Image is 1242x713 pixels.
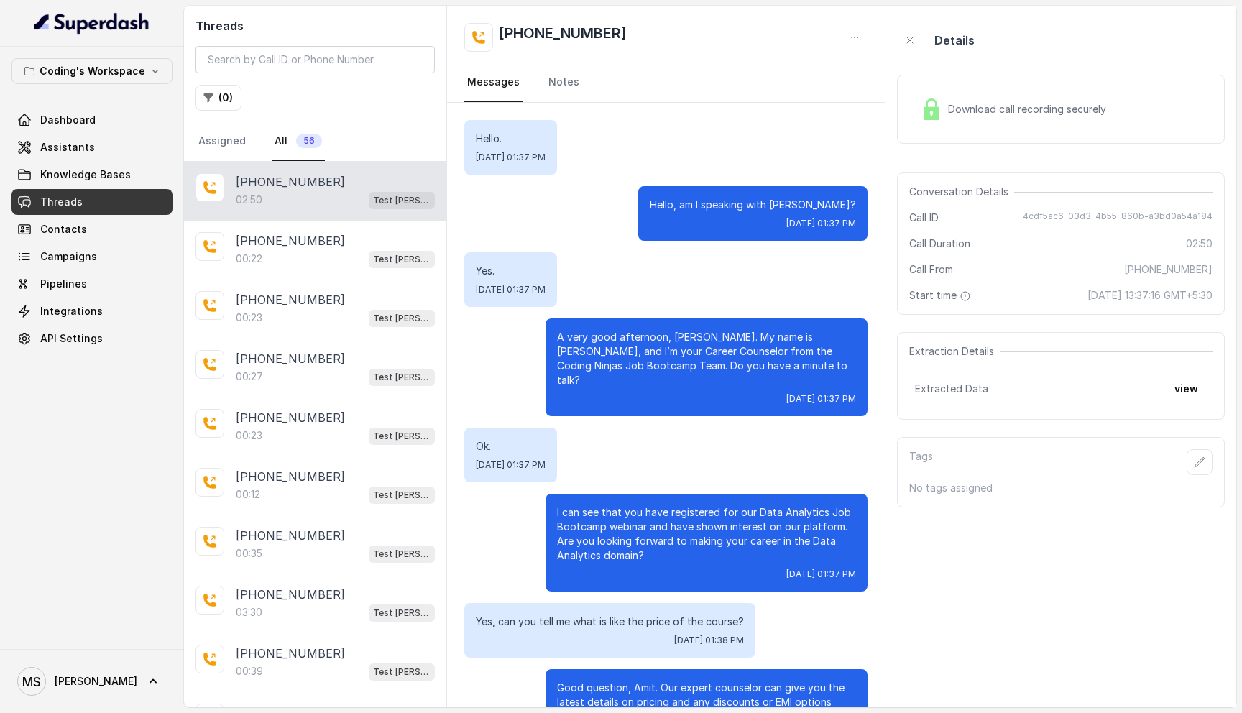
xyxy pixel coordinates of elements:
p: 00:12 [236,487,260,502]
input: Search by Call ID or Phone Number [195,46,435,73]
span: Knowledge Bases [40,167,131,182]
p: Yes, can you tell me what is like the price of the course? [476,615,744,629]
nav: Tabs [195,122,435,161]
span: Integrations [40,304,103,318]
p: 00:22 [236,252,262,266]
span: Dashboard [40,113,96,127]
a: Integrations [11,298,172,324]
p: Hello, am I speaking with [PERSON_NAME]? [650,198,856,212]
p: Coding's Workspace [40,63,145,80]
span: Extraction Details [909,344,1000,359]
nav: Tabs [464,63,868,102]
span: 56 [296,134,322,148]
h2: [PHONE_NUMBER] [499,23,627,52]
span: [DATE] 01:37 PM [786,218,856,229]
span: API Settings [40,331,103,346]
p: Test [PERSON_NAME] [373,488,431,502]
a: Messages [464,63,523,102]
span: Pipelines [40,277,87,291]
span: 02:50 [1186,236,1213,251]
p: Test [PERSON_NAME] [373,193,431,208]
button: Coding's Workspace [11,58,172,84]
p: [PHONE_NUMBER] [236,350,345,367]
span: Extracted Data [915,382,988,396]
span: Call ID [909,211,939,225]
a: Dashboard [11,107,172,133]
p: Test [PERSON_NAME] [373,606,431,620]
span: [DATE] 01:38 PM [674,635,744,646]
span: Contacts [40,222,87,236]
a: [PERSON_NAME] [11,661,172,701]
p: [PHONE_NUMBER] [236,409,345,426]
a: API Settings [11,326,172,351]
span: Conversation Details [909,185,1014,199]
span: 4cdf5ac6-03d3-4b55-860b-a3bd0a54a184 [1023,211,1213,225]
p: 00:23 [236,310,262,325]
p: 03:30 [236,605,262,620]
span: [DATE] 01:37 PM [786,393,856,405]
p: Hello. [476,132,546,146]
p: [PHONE_NUMBER] [236,527,345,544]
p: Tags [909,449,933,475]
text: MS [22,674,41,689]
p: 00:27 [236,369,263,384]
p: Test [PERSON_NAME] [373,429,431,443]
p: [PHONE_NUMBER] [236,468,345,485]
span: [DATE] 01:37 PM [786,569,856,580]
a: Knowledge Bases [11,162,172,188]
span: Threads [40,195,83,209]
p: 00:23 [236,428,262,443]
a: Assistants [11,134,172,160]
p: I can see that you have registered for our Data Analytics Job Bootcamp webinar and have shown int... [557,505,856,563]
img: light.svg [34,11,150,34]
p: [PHONE_NUMBER] [236,291,345,308]
p: [PHONE_NUMBER] [236,645,345,662]
span: Assistants [40,140,95,155]
h2: Threads [195,17,435,34]
a: Campaigns [11,244,172,270]
p: 02:50 [236,193,262,207]
span: Start time [909,288,974,303]
p: 00:35 [236,546,262,561]
a: Threads [11,189,172,215]
p: No tags assigned [909,481,1213,495]
span: [PERSON_NAME] [55,674,137,689]
button: (0) [195,85,241,111]
button: view [1166,376,1207,402]
a: Pipelines [11,271,172,297]
p: Test [PERSON_NAME] [373,370,431,385]
span: Campaigns [40,249,97,264]
span: [DATE] 01:37 PM [476,152,546,163]
p: [PHONE_NUMBER] [236,173,345,190]
a: Contacts [11,216,172,242]
a: Assigned [195,122,249,161]
span: Call From [909,262,953,277]
p: 00:39 [236,664,263,678]
span: [DATE] 01:37 PM [476,459,546,471]
span: [PHONE_NUMBER] [1124,262,1213,277]
p: Details [934,32,975,49]
p: Test [PERSON_NAME] [373,252,431,267]
span: Download call recording securely [948,102,1112,116]
p: [PHONE_NUMBER] [236,232,345,249]
p: Yes. [476,264,546,278]
p: [PHONE_NUMBER] [236,586,345,603]
a: All56 [272,122,325,161]
img: Lock Icon [921,98,942,120]
p: A very good afternoon, [PERSON_NAME]. My name is [PERSON_NAME], and I’m your Career Counselor fro... [557,330,856,387]
p: Test [PERSON_NAME] [373,547,431,561]
span: [DATE] 01:37 PM [476,284,546,295]
a: Notes [546,63,582,102]
p: Ok. [476,439,546,454]
p: Test [PERSON_NAME] [373,665,431,679]
span: [DATE] 13:37:16 GMT+5:30 [1087,288,1213,303]
span: Call Duration [909,236,970,251]
p: Test [PERSON_NAME] [373,311,431,326]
